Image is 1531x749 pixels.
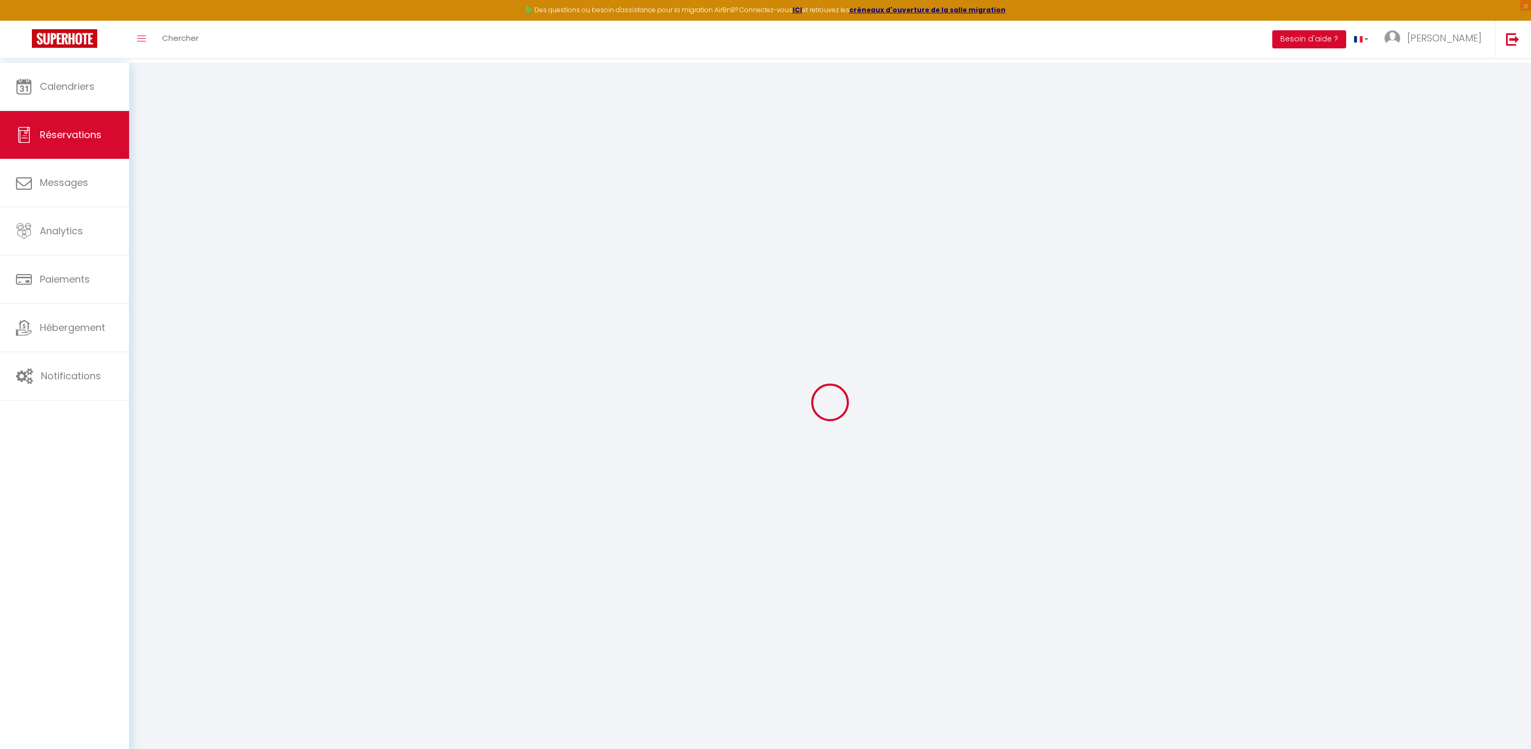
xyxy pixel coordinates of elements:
[8,4,40,36] button: Ouvrir le widget de chat LiveChat
[1506,32,1519,46] img: logout
[40,321,105,334] span: Hébergement
[1407,31,1482,45] span: [PERSON_NAME]
[1272,30,1346,48] button: Besoin d'aide ?
[41,369,101,382] span: Notifications
[40,176,88,189] span: Messages
[40,128,101,141] span: Réservations
[154,21,207,58] a: Chercher
[849,5,1006,14] a: créneaux d'ouverture de la salle migration
[40,80,95,93] span: Calendriers
[162,32,199,44] span: Chercher
[793,5,802,14] a: ICI
[40,273,90,286] span: Paiements
[40,224,83,237] span: Analytics
[1384,30,1400,46] img: ...
[32,29,97,48] img: Super Booking
[1376,21,1495,58] a: ... [PERSON_NAME]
